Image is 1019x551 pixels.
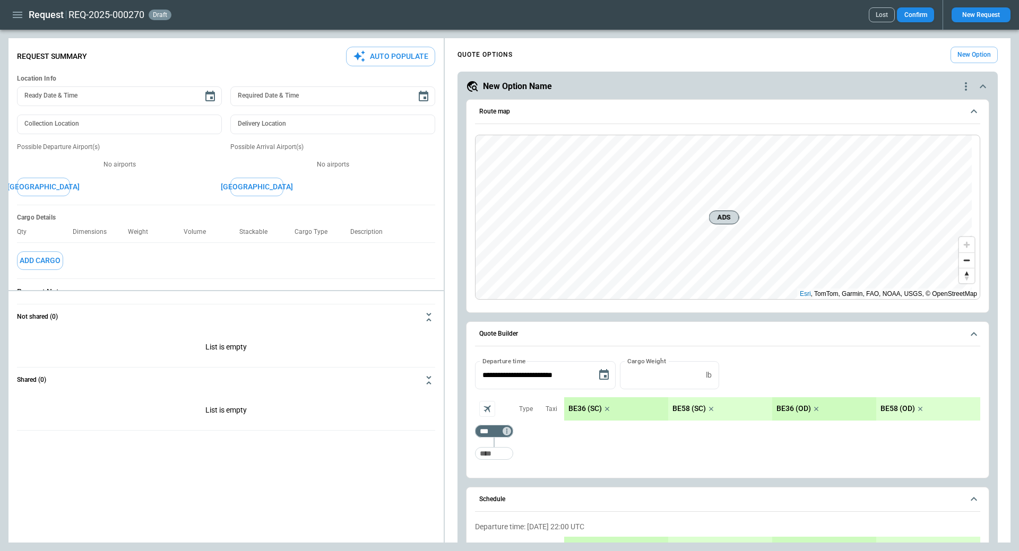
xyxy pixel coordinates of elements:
button: Not shared (0) [17,304,435,330]
div: Not shared (0) [17,393,435,430]
p: BE58 (OD) [880,541,915,550]
div: Too short [475,447,513,460]
p: Taxi [546,405,557,414]
button: Lost [869,7,895,22]
button: Zoom in [959,237,974,252]
p: List is empty [17,330,435,367]
h6: Route map [479,108,510,115]
p: Type [519,405,533,414]
p: Possible Arrival Airport(s) [230,143,435,152]
button: Choose date [200,86,221,107]
p: Weight [128,228,157,236]
p: Request Notes [17,287,435,296]
h6: Shared (0) [17,377,46,383]
button: Auto Populate [346,47,435,66]
p: lb [706,371,712,380]
label: Departure time [482,356,526,365]
p: Possible Departure Airport(s) [17,143,222,152]
p: Request Summary [17,52,87,61]
p: No airports [230,160,435,169]
div: Too short [475,425,513,438]
button: Zoom out [959,252,974,268]
span: ADS [714,212,735,223]
p: Dimensions [73,228,115,236]
h4: QUOTE OPTIONS [457,53,513,57]
div: scrollable content [564,397,980,421]
p: BE36 (OD) [776,404,811,413]
p: List is empty [17,393,435,430]
h2: REQ-2025-000270 [68,8,144,21]
button: Schedule [475,487,980,512]
p: BE58 (SC) [672,404,706,413]
p: Volume [184,228,214,236]
button: Confirm [897,7,934,22]
p: Description [350,228,391,236]
button: New Option Namequote-option-actions [466,80,989,93]
p: Stackable [239,228,276,236]
span: Aircraft selection [479,401,495,417]
div: Route map [475,135,980,300]
button: Quote Builder [475,322,980,346]
button: Shared (0) [17,368,435,393]
p: BE36 (SC) [568,404,602,413]
p: BE36 (OD) [776,541,811,550]
h6: Quote Builder [479,330,518,337]
div: quote-option-actions [960,80,972,93]
button: [GEOGRAPHIC_DATA] [17,178,70,196]
p: Departure time: [DATE] 22:00 UTC [475,522,980,531]
button: [GEOGRAPHIC_DATA] [230,178,283,196]
p: BE36 (SC) [568,541,602,550]
button: Reset bearing to north [959,268,974,283]
h6: Cargo Details [17,214,435,222]
button: Add Cargo [17,251,63,270]
h1: Request [29,8,64,21]
p: Qty [17,228,35,236]
button: Choose date [413,86,434,107]
h6: Schedule [479,496,505,503]
div: Quote Builder [475,361,980,465]
h6: Not shared (0) [17,313,58,320]
button: New Option [951,47,998,63]
h5: New Option Name [483,81,552,92]
span: draft [151,11,169,19]
p: No airports [17,160,222,169]
p: BE58 (OD) [880,404,915,413]
canvas: Map [476,135,972,300]
div: , TomTom, Garmin, FAO, NOAA, USGS, © OpenStreetMap [800,288,977,299]
button: New Request [952,7,1011,22]
p: Cargo Type [295,228,336,236]
p: BE58 (SC) [672,541,706,550]
label: Cargo Weight [627,356,666,365]
div: Not shared (0) [17,330,435,367]
button: Choose date, selected date is Sep 8, 2025 [593,364,615,386]
h6: Location Info [17,75,435,83]
button: Route map [475,100,980,124]
a: Esri [800,290,811,298]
